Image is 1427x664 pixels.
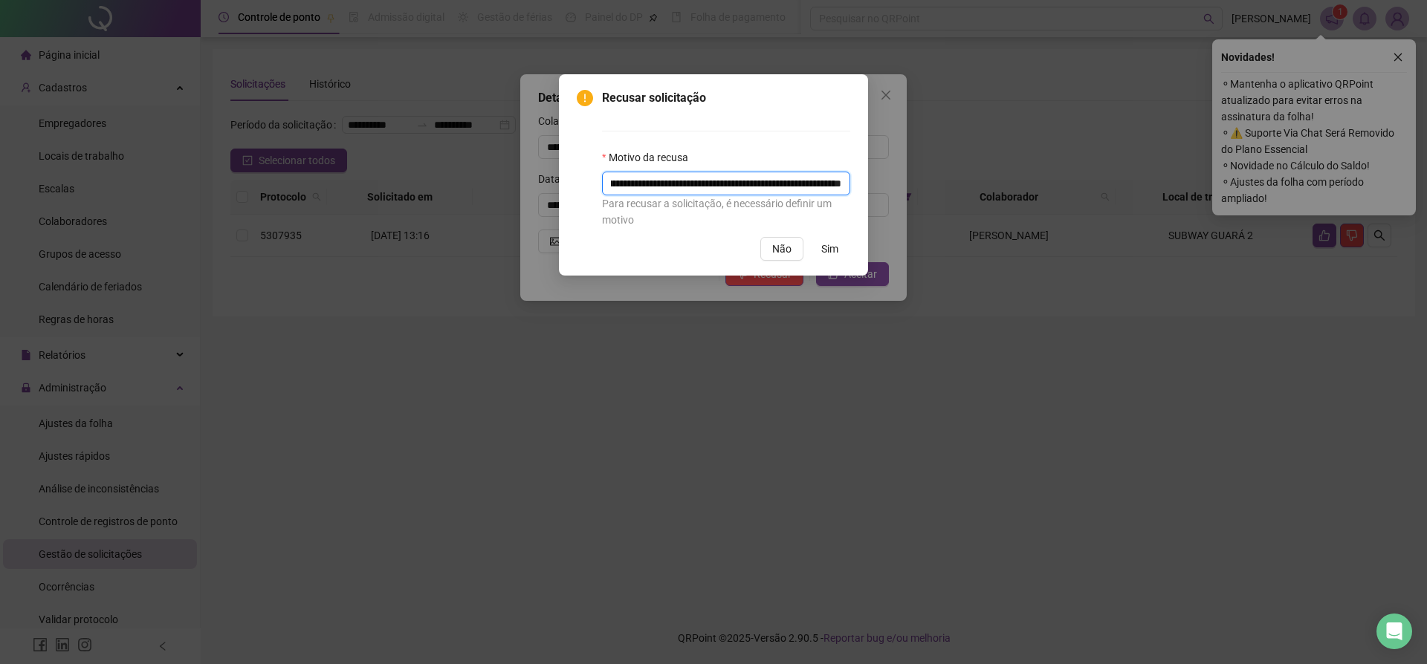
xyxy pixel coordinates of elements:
button: Sim [809,237,850,261]
span: Recusar solicitação [602,89,850,107]
span: exclamation-circle [577,90,593,106]
span: Sim [821,241,838,257]
div: Open Intercom Messenger [1376,613,1412,649]
label: Motivo da recusa [602,149,698,166]
button: Não [760,237,803,261]
div: Para recusar a solicitação, é necessário definir um motivo [602,195,850,228]
span: Não [772,241,792,257]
